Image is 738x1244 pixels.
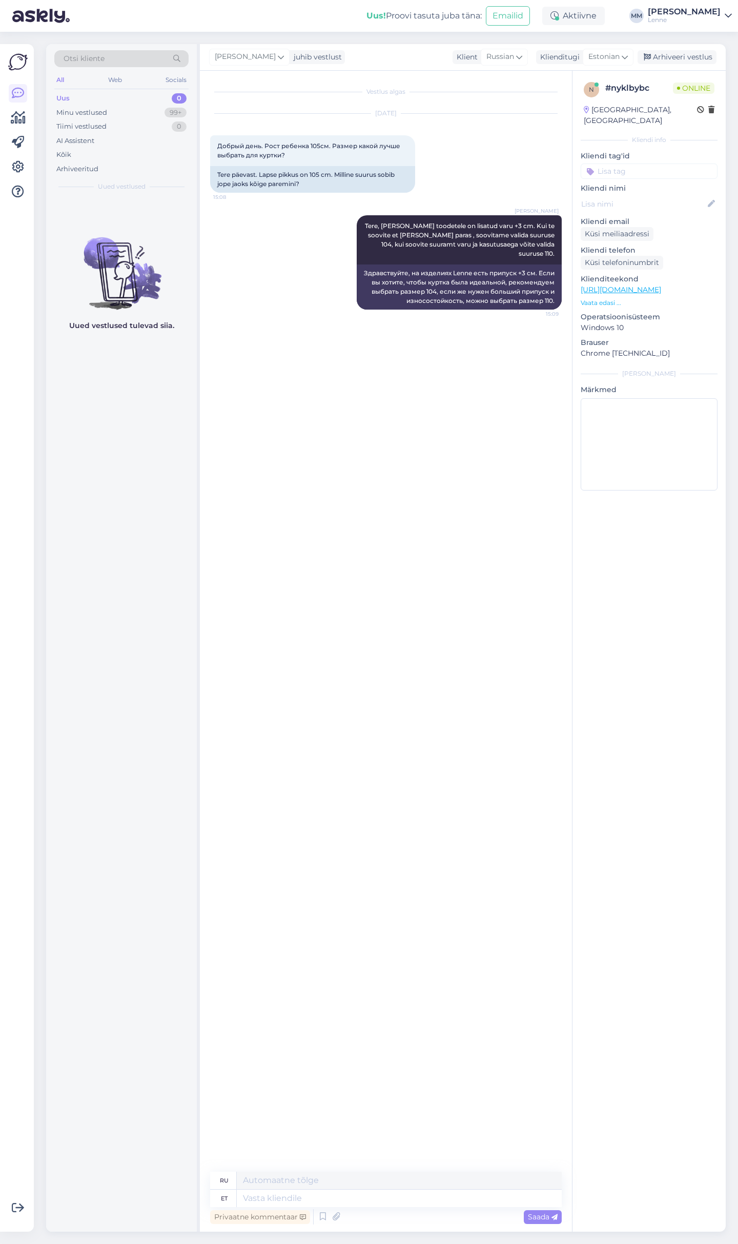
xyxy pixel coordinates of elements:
div: [GEOGRAPHIC_DATA], [GEOGRAPHIC_DATA] [584,105,697,126]
div: Tere päevast. Lapse pikkus on 105 cm. Milline suurus sobib jope jaoks kõige paremini? [210,166,415,193]
div: Proovi tasuta juba täna: [366,10,482,22]
div: Kliendi info [581,135,717,145]
span: 15:09 [520,310,559,318]
div: # nyklbybc [605,82,673,94]
div: Aktiivne [542,7,605,25]
span: Добрый день. Рост ребенка 105см. Размер какой лучше выбрать для куртки? [217,142,402,159]
p: Kliendi tag'id [581,151,717,161]
div: Privaatne kommentaar [210,1210,310,1224]
div: Arhiveeri vestlus [638,50,716,64]
div: MM [629,9,644,23]
span: [PERSON_NAME] [515,207,559,215]
p: Kliendi telefon [581,245,717,256]
span: Online [673,83,714,94]
div: Küsi telefoninumbrit [581,256,663,270]
div: Здравствуйте, на изделиях Lenne есть припуск +3 см. Если вы хотите, чтобы куртка была идеальной, ... [357,264,562,310]
span: Estonian [588,51,620,63]
p: Klienditeekond [581,274,717,284]
span: Uued vestlused [98,182,146,191]
div: 99+ [165,108,187,118]
img: Askly Logo [8,52,28,72]
div: Klient [453,52,478,63]
div: Uus [56,93,70,104]
p: Kliendi nimi [581,183,717,194]
div: Kõik [56,150,71,160]
div: 0 [172,93,187,104]
div: Vestlus algas [210,87,562,96]
p: Brauser [581,337,717,348]
div: Arhiveeritud [56,164,98,174]
p: Kliendi email [581,216,717,227]
span: Tere, [PERSON_NAME] toodetele on lisatud varu +3 cm. Kui te soovite et [PERSON_NAME] paras , soov... [365,222,556,257]
div: Küsi meiliaadressi [581,227,653,241]
span: Saada [528,1212,558,1221]
p: Uued vestlused tulevad siia. [69,320,174,331]
div: [PERSON_NAME] [648,8,721,16]
button: Emailid [486,6,530,26]
div: Tiimi vestlused [56,121,107,132]
div: Socials [163,73,189,87]
div: et [221,1190,228,1207]
div: Web [106,73,124,87]
p: Chrome [TECHNICAL_ID] [581,348,717,359]
div: Lenne [648,16,721,24]
div: Minu vestlused [56,108,107,118]
a: [URL][DOMAIN_NAME] [581,285,661,294]
div: Klienditugi [536,52,580,63]
span: [PERSON_NAME] [215,51,276,63]
input: Lisa tag [581,164,717,179]
span: 15:08 [213,193,252,201]
p: Operatsioonisüsteem [581,312,717,322]
div: [PERSON_NAME] [581,369,717,378]
div: All [54,73,66,87]
div: 0 [172,121,187,132]
img: No chats [46,219,197,311]
a: [PERSON_NAME]Lenne [648,8,732,24]
p: Vaata edasi ... [581,298,717,308]
span: n [589,86,594,93]
div: AI Assistent [56,136,94,146]
b: Uus! [366,11,386,21]
p: Märkmed [581,384,717,395]
div: juhib vestlust [290,52,342,63]
input: Lisa nimi [581,198,706,210]
span: Otsi kliente [64,53,105,64]
p: Windows 10 [581,322,717,333]
div: [DATE] [210,109,562,118]
span: Russian [486,51,514,63]
div: ru [220,1172,229,1189]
